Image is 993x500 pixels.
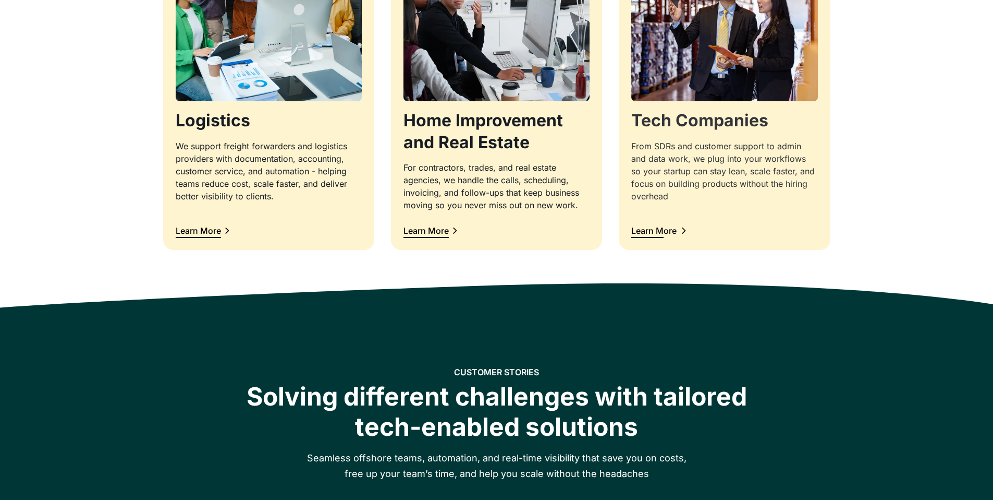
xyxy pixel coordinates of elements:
[631,140,817,203] div: From SDRs and customer support to admin and data work, we plug into your workflows so your startu...
[631,227,677,235] div: Learn More
[403,227,449,235] div: Learn More
[176,110,362,132] h3: Logistics
[403,161,590,211] div: For contractors, trades, and real estate agencies, we handle the calls, scheduling, invoicing, an...
[230,382,764,442] div: Solving different challenges with tailored tech-enabled solutions
[403,110,590,153] h3: Home Improvement and Real Estate
[631,110,817,132] h3: Tech Companies
[454,367,539,377] h2: CUSTOMER STORIES
[176,140,362,203] div: We support freight forwarders and logistics providers with documentation, accounting, customer se...
[176,227,221,235] div: Learn More
[297,450,697,482] p: Seamless offshore teams, automation, and real-time visibility that save you on costs, free up you...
